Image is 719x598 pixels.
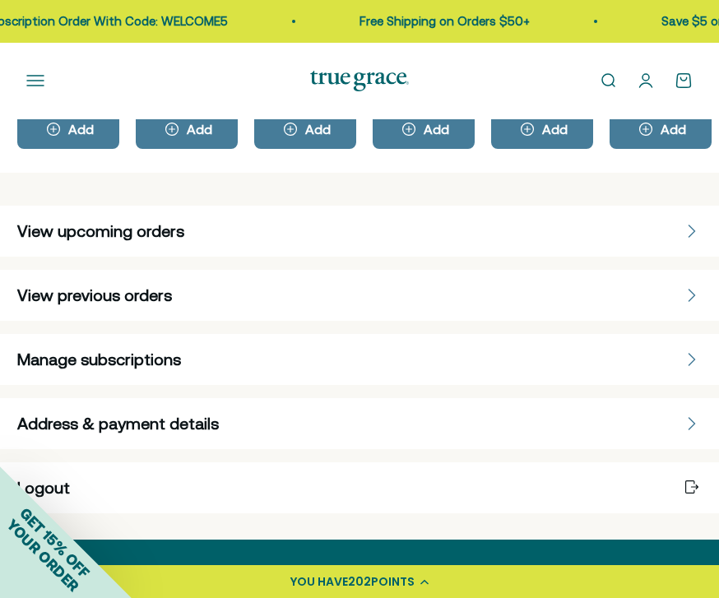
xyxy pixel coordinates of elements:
span: POINTS [371,573,415,590]
span: 202 [348,573,371,590]
div: Add [661,123,686,136]
span: View upcoming orders [17,220,184,243]
div: Add [424,123,449,136]
div: Add [305,123,331,136]
button: Add ElectroMag™ [491,109,593,149]
button: Add Broccoli Microgreens [17,109,119,149]
span: Manage subscriptions [17,348,181,371]
div: Add [542,123,568,136]
button: Add Daily Women's 50+ Multivitamin [373,109,475,149]
span: GET 15% OFF [16,504,93,581]
button: Add Daily Men's 50+ Multivitamin [254,109,356,149]
span: YOU HAVE [290,573,348,590]
button: Add Lion's Mane [610,109,712,149]
button: Add Cordyceps [136,109,238,149]
span: View previous orders [17,284,172,307]
a: Free Shipping on Orders $50+ [359,14,530,28]
div: Add [68,123,94,136]
div: Add [187,123,212,136]
span: YOUR ORDER [3,516,82,595]
span: Address & payment details [17,412,219,435]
